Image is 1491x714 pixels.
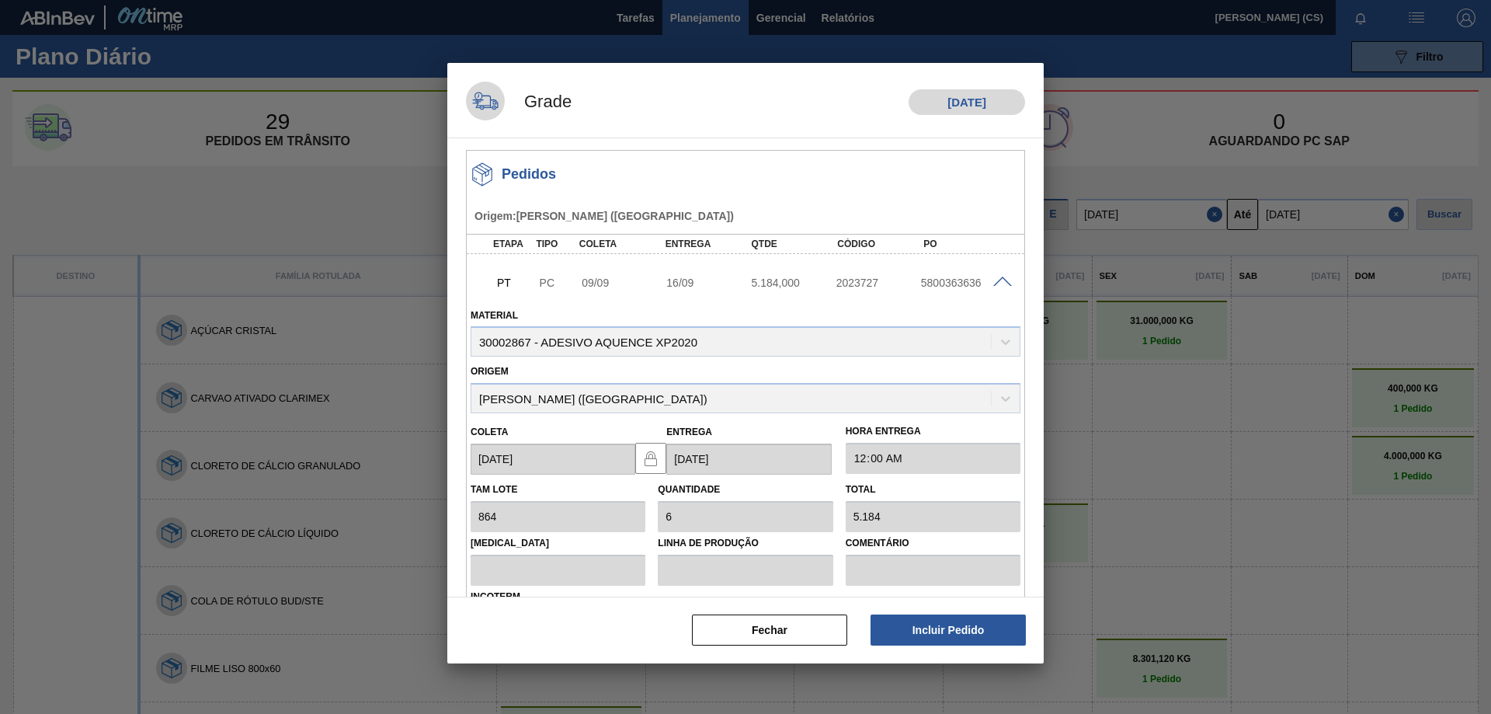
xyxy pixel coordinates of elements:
[471,444,635,475] input: dd/mm/yyyy
[489,239,533,249] div: Etapa
[662,239,758,249] div: Entrega
[578,277,673,289] div: 09/09/2025
[871,615,1026,646] button: Incluir Pedido
[471,310,518,321] label: Material
[502,166,556,183] h3: Pedidos
[505,89,572,114] h1: Grade
[909,89,1025,115] h1: [DATE]
[471,532,645,555] label: [MEDICAL_DATA]
[846,532,1020,555] label: Comentário
[641,449,660,468] img: locked
[747,239,843,249] div: Qtde
[747,277,842,289] div: 5.184,000
[666,427,712,437] label: Entrega
[666,444,831,475] input: dd/mm/yyyy
[846,420,1020,443] label: Hora Entrega
[493,266,537,300] div: Pedido em Trânsito
[919,239,1016,249] div: PO
[846,484,876,495] label: Total
[658,532,832,555] label: Linha de Produção
[917,277,1012,289] div: 5800363636
[532,239,576,249] div: Tipo
[575,239,672,249] div: Coleta
[662,277,757,289] div: 16/09/2025
[471,484,517,495] label: Tam lote
[471,366,509,377] label: Origem
[635,443,666,474] button: locked
[471,591,520,602] label: Incoterm
[832,277,927,289] div: 2023727
[692,615,847,646] button: Fechar
[471,427,508,437] label: Coleta
[474,210,1022,222] h5: Origem : [PERSON_NAME] ([GEOGRAPHIC_DATA])
[497,277,533,289] p: PT
[658,484,720,495] label: Quantidade
[536,277,579,289] div: Pedido de Compra
[833,239,930,249] div: Código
